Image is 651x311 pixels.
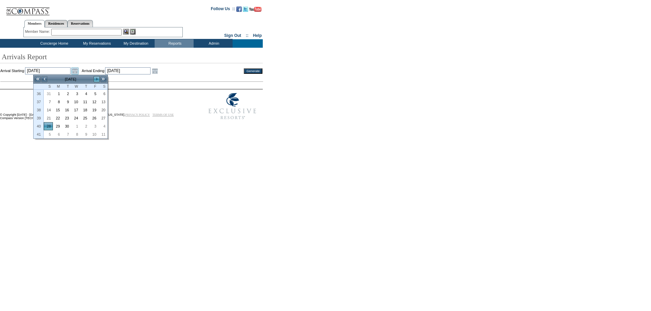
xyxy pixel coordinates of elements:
[44,84,53,90] th: Sunday
[90,123,98,130] a: 3
[48,75,93,83] td: [DATE]
[44,114,53,122] td: Sunday, September 21, 2025
[99,90,107,97] a: 6
[90,114,98,122] a: 26
[53,123,62,130] a: 29
[44,98,53,106] td: Sunday, September 07, 2025
[44,106,53,114] a: 14
[89,90,98,98] td: Friday, September 05, 2025
[25,29,51,35] div: Member Name:
[62,106,71,114] a: 16
[53,122,62,130] td: Monday, September 29, 2025
[99,114,107,122] a: 27
[236,6,242,12] img: Become our fan on Facebook
[98,90,107,98] td: Saturday, September 06, 2025
[236,8,242,13] a: Become our fan on Facebook
[90,90,98,97] a: 5
[34,76,41,83] a: <<
[90,131,98,138] a: 10
[0,67,235,75] td: Arrival Starting: Arrival Ending:
[80,131,89,138] a: 9
[45,20,67,27] a: Residences
[80,114,89,122] td: Thursday, September 25, 2025
[98,84,107,90] th: Saturday
[72,90,80,97] a: 3
[99,123,107,130] a: 4
[89,122,98,130] td: Friday, October 03, 2025
[98,130,107,138] td: Saturday, October 11, 2025
[80,123,89,130] a: 2
[90,106,98,114] a: 19
[80,122,89,130] td: Thursday, October 02, 2025
[98,106,107,114] td: Saturday, September 20, 2025
[6,2,50,16] img: Compass Home
[116,39,155,48] td: My Destination
[71,98,80,106] td: Wednesday, September 10, 2025
[62,90,71,98] td: Tuesday, September 02, 2025
[194,39,233,48] td: Admin
[93,76,100,83] a: >
[72,98,80,106] a: 10
[80,90,89,97] a: 4
[80,114,89,122] a: 25
[99,131,107,138] a: 11
[53,84,62,90] th: Monday
[34,130,44,138] th: 41
[34,122,44,130] th: 40
[80,130,89,138] td: Thursday, October 09, 2025
[53,98,62,106] a: 8
[34,114,44,122] th: 39
[89,130,98,138] td: Friday, October 10, 2025
[151,67,159,75] a: Open the calendar popup.
[99,98,107,106] a: 13
[41,76,48,83] a: <
[53,106,62,114] a: 15
[244,68,262,74] input: Generate
[62,122,71,130] td: Tuesday, September 30, 2025
[53,130,62,138] td: Monday, October 06, 2025
[80,106,89,114] a: 18
[53,106,62,114] td: Monday, September 15, 2025
[71,114,80,122] td: Wednesday, September 24, 2025
[62,90,71,97] a: 2
[62,106,71,114] td: Tuesday, September 16, 2025
[62,114,71,122] td: Tuesday, September 23, 2025
[249,8,261,13] a: Subscribe to our YouTube Channel
[72,106,80,114] a: 17
[30,39,77,48] td: Concierge Home
[98,122,107,130] td: Saturday, October 04, 2025
[89,98,98,106] td: Friday, September 12, 2025
[71,106,80,114] td: Wednesday, September 17, 2025
[53,98,62,106] td: Monday, September 08, 2025
[62,114,71,122] a: 23
[72,114,80,122] a: 24
[53,114,62,122] a: 22
[71,130,80,138] td: Wednesday, October 08, 2025
[44,130,53,138] td: Sunday, October 05, 2025
[89,84,98,90] th: Friday
[62,98,71,106] td: Tuesday, September 09, 2025
[253,33,262,38] a: Help
[53,90,62,97] a: 1
[62,123,71,130] a: 30
[62,84,71,90] th: Tuesday
[62,130,71,138] td: Tuesday, October 07, 2025
[71,84,80,90] th: Wednesday
[34,90,44,98] th: 36
[34,98,44,106] th: 37
[44,90,53,97] a: 31
[44,123,53,130] a: 28
[202,89,263,123] img: Exclusive Resorts
[153,113,174,116] a: TERMS OF USE
[155,39,194,48] td: Reports
[130,29,136,35] img: Reservations
[80,98,89,106] a: 11
[90,98,98,106] a: 12
[80,106,89,114] td: Thursday, September 18, 2025
[44,114,53,122] a: 21
[44,122,53,130] td: Sunday, September 28, 2025
[24,20,45,27] a: Members
[211,6,235,14] td: Follow Us ::
[44,98,53,106] a: 7
[44,131,53,138] a: 5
